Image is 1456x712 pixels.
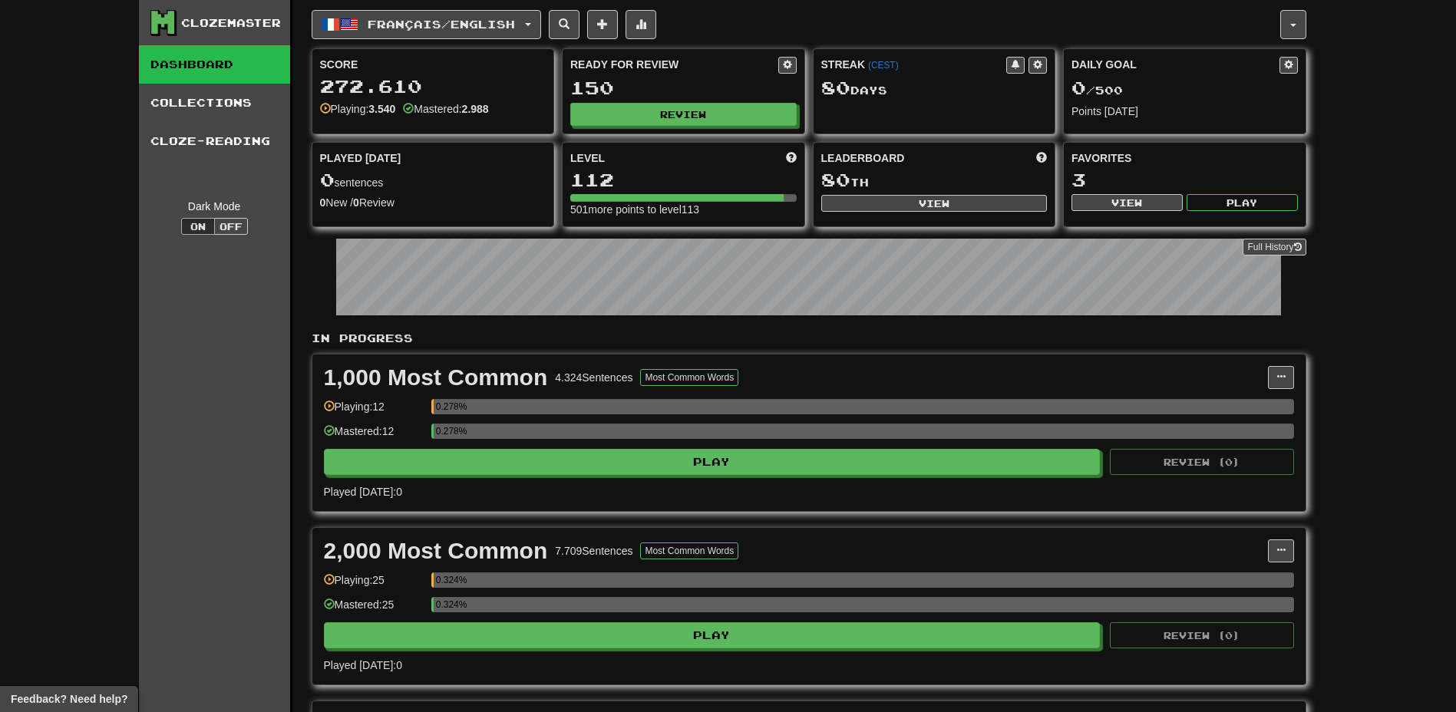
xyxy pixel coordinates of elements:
div: Favorites [1071,150,1298,166]
div: 4.324 Sentences [555,370,632,385]
a: Cloze-Reading [139,122,290,160]
div: Playing: [320,101,396,117]
span: Played [DATE] [320,150,401,166]
div: 272.610 [320,77,546,96]
div: Score [320,57,546,72]
p: In Progress [312,331,1306,346]
button: Review (0) [1110,449,1294,475]
span: Level [570,150,605,166]
div: Streak [821,57,1007,72]
button: Search sentences [549,10,579,39]
div: 1,000 Most Common [324,366,548,389]
div: Day s [821,78,1048,98]
strong: 3.540 [368,103,395,115]
div: 112 [570,170,797,190]
span: Français / English [368,18,515,31]
strong: 0 [320,196,326,209]
div: Mastered: 12 [324,424,424,449]
button: Play [324,622,1101,648]
button: View [821,195,1048,212]
div: 2,000 Most Common [324,539,548,562]
span: This week in points, UTC [1036,150,1047,166]
div: Playing: 25 [324,572,424,598]
span: Leaderboard [821,150,905,166]
div: Ready for Review [570,57,778,72]
div: Mastered: 25 [324,597,424,622]
a: (CEST) [868,60,899,71]
div: 7.709 Sentences [555,543,632,559]
div: New / Review [320,195,546,210]
a: Full History [1243,239,1306,255]
button: Review [570,103,797,126]
div: sentences [320,170,546,190]
div: Points [DATE] [1071,104,1298,119]
button: On [181,218,215,235]
span: Played [DATE]: 0 [324,659,402,671]
span: 0 [1071,77,1086,98]
div: 150 [570,78,797,97]
span: Score more points to level up [786,150,797,166]
div: Daily Goal [1071,57,1279,74]
button: More stats [626,10,656,39]
span: 0 [320,169,335,190]
div: 3 [1071,170,1298,190]
strong: 0 [353,196,359,209]
strong: 2.988 [462,103,489,115]
button: Français/English [312,10,541,39]
button: Most Common Words [640,369,738,386]
button: Add sentence to collection [587,10,618,39]
div: Clozemaster [181,15,281,31]
div: Dark Mode [150,199,279,214]
a: Dashboard [139,45,290,84]
button: Review (0) [1110,622,1294,648]
button: Play [1187,194,1298,211]
span: Open feedback widget [11,691,127,707]
div: Playing: 12 [324,399,424,424]
div: th [821,170,1048,190]
span: / 500 [1071,84,1123,97]
button: Off [214,218,248,235]
span: 80 [821,169,850,190]
span: 80 [821,77,850,98]
button: Play [324,449,1101,475]
div: 501 more points to level 113 [570,202,797,217]
a: Collections [139,84,290,122]
button: View [1071,194,1183,211]
span: Played [DATE]: 0 [324,486,402,498]
div: Mastered: [403,101,488,117]
button: Most Common Words [640,542,738,559]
